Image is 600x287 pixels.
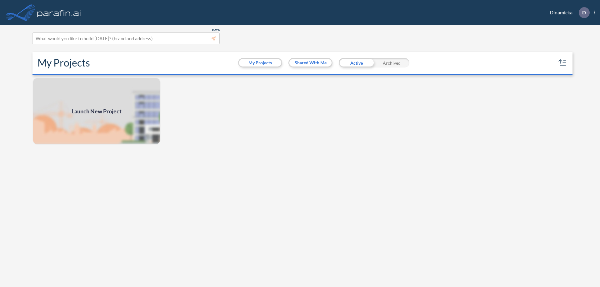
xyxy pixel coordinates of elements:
[212,27,220,32] span: Beta
[374,58,409,67] div: Archived
[36,6,82,19] img: logo
[72,107,122,116] span: Launch New Project
[289,59,332,67] button: Shared With Me
[32,77,161,145] img: add
[339,58,374,67] div: Active
[239,59,281,67] button: My Projects
[557,58,567,68] button: sort
[37,57,90,69] h2: My Projects
[582,10,586,15] p: D
[32,77,161,145] a: Launch New Project
[540,7,595,18] div: Dinamicka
